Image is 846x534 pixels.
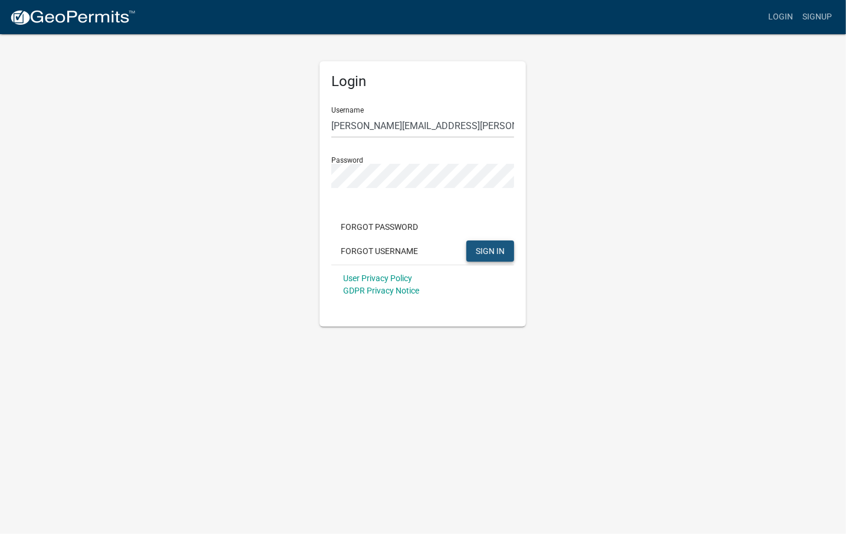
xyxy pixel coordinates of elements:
button: SIGN IN [466,240,514,262]
h5: Login [331,73,514,90]
a: GDPR Privacy Notice [343,286,419,295]
span: SIGN IN [476,246,505,255]
a: Signup [798,6,837,28]
a: User Privacy Policy [343,273,412,283]
a: Login [763,6,798,28]
button: Forgot Password [331,216,427,238]
button: Forgot Username [331,240,427,262]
